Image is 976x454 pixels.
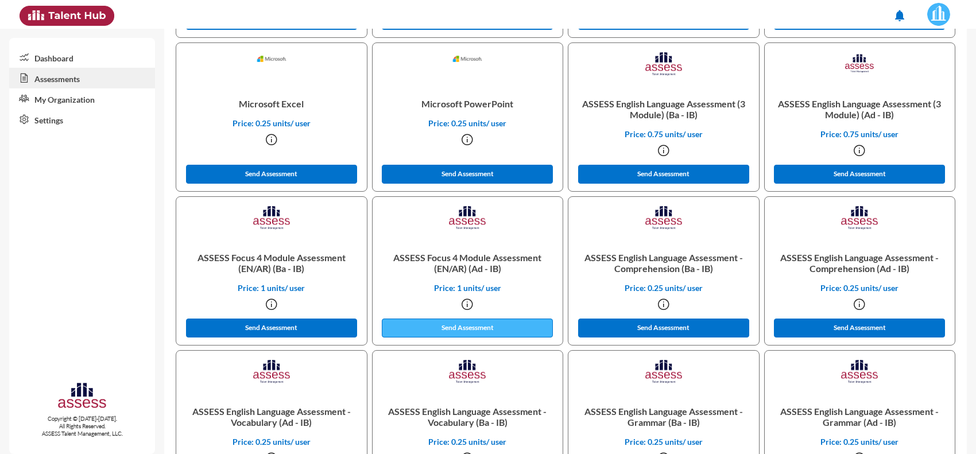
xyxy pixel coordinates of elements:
[57,381,108,413] img: assesscompany-logo.png
[186,165,357,184] button: Send Assessment
[774,89,946,129] p: ASSESS English Language Assessment (3 Module) (Ad - IB)
[185,283,358,293] p: Price: 1 units/ user
[382,437,554,447] p: Price: 0.25 units/ user
[382,118,554,128] p: Price: 0.25 units/ user
[185,118,358,128] p: Price: 0.25 units/ user
[186,319,357,337] button: Send Assessment
[774,283,946,293] p: Price: 0.25 units/ user
[185,243,358,283] p: ASSESS Focus 4 Module Assessment (EN/AR) (Ba - IB)
[578,437,750,447] p: Price: 0.25 units/ user
[185,89,358,118] p: Microsoft Excel
[578,319,749,337] button: Send Assessment
[382,319,553,337] button: Send Assessment
[774,397,946,437] p: ASSESS English Language Assessment - Grammar (Ad - IB)
[774,437,946,447] p: Price: 0.25 units/ user
[382,89,554,118] p: Microsoft PowerPoint
[9,47,155,68] a: Dashboard
[578,243,750,283] p: ASSESS English Language Assessment - Comprehension (Ba - IB)
[578,397,750,437] p: ASSESS English Language Assessment - Grammar (Ba - IB)
[774,165,945,184] button: Send Assessment
[9,109,155,130] a: Settings
[185,397,358,437] p: ASSESS English Language Assessment - Vocabulary (Ad - IB)
[578,283,750,293] p: Price: 0.25 units/ user
[578,89,750,129] p: ASSESS English Language Assessment (3 Module) (Ba - IB)
[9,88,155,109] a: My Organization
[893,9,907,22] mat-icon: notifications
[382,243,554,283] p: ASSESS Focus 4 Module Assessment (EN/AR) (Ad - IB)
[185,437,358,447] p: Price: 0.25 units/ user
[578,129,750,139] p: Price: 0.75 units/ user
[774,243,946,283] p: ASSESS English Language Assessment - Comprehension (Ad - IB)
[774,319,945,337] button: Send Assessment
[382,397,554,437] p: ASSESS English Language Assessment - Vocabulary (Ba - IB)
[382,283,554,293] p: Price: 1 units/ user
[9,415,155,437] p: Copyright © [DATE]-[DATE]. All Rights Reserved. ASSESS Talent Management, LLC.
[774,129,946,139] p: Price: 0.75 units/ user
[9,68,155,88] a: Assessments
[578,165,749,184] button: Send Assessment
[382,165,553,184] button: Send Assessment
